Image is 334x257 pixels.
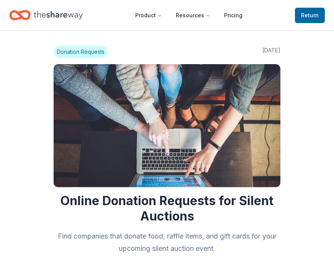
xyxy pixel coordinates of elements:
span: Return [301,11,319,20]
h2: Find companies that donate food, raffle items, and gift cards for your upcoming silent auction ev... [54,230,280,255]
a: Return [295,8,325,23]
span: [DATE] [262,46,280,58]
span: Donation Requests [54,46,108,58]
nav: Main [129,6,249,24]
button: Product [129,8,168,23]
a: Pricing [218,8,249,23]
img: Image for Online Donation Requests for Silent Auctions [54,64,280,187]
a: Home [9,6,83,24]
h1: Online Donation Requests for Silent Auctions [54,193,280,224]
button: Resources [170,8,216,23]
